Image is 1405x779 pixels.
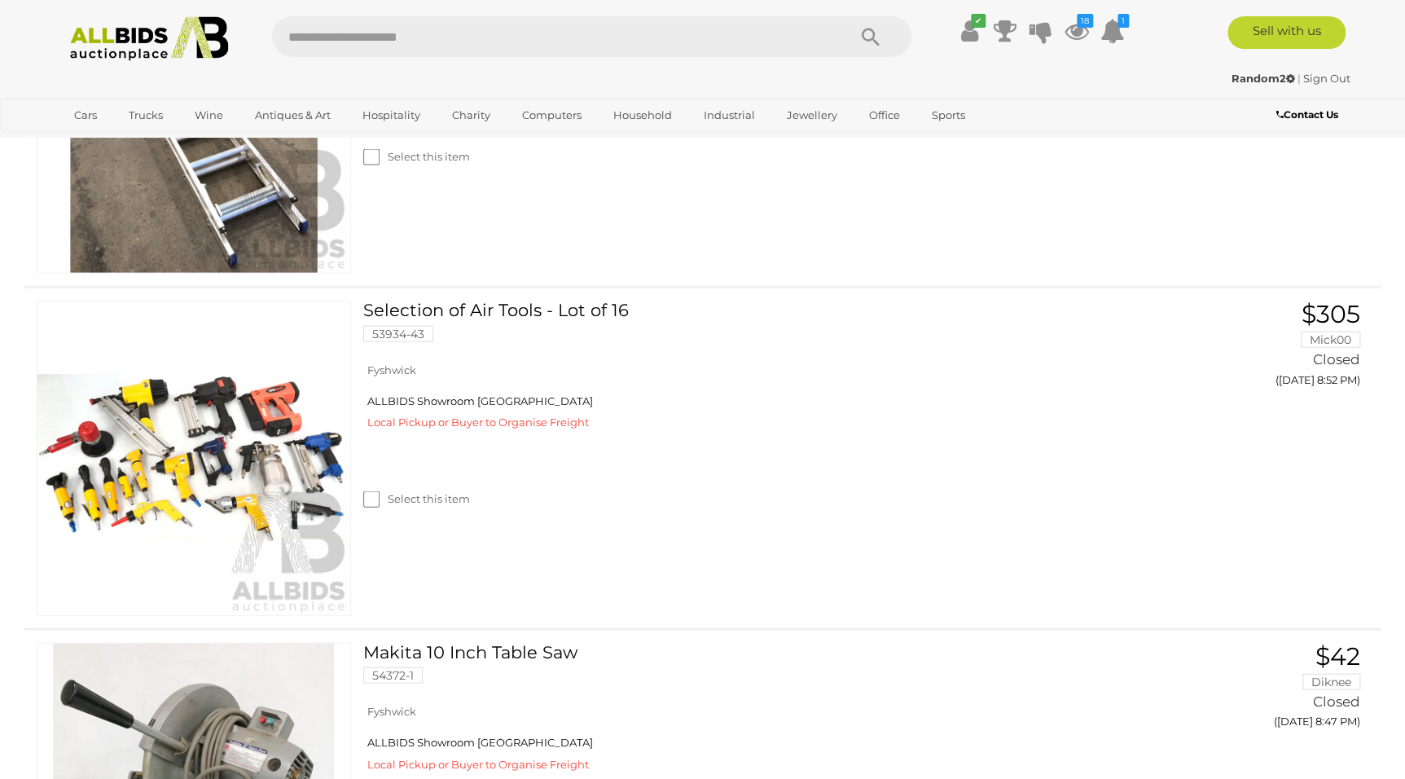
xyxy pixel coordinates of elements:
[957,16,981,46] a: ✔
[352,102,431,129] a: Hospitality
[64,129,200,156] a: [GEOGRAPHIC_DATA]
[1077,14,1093,28] i: 18
[363,148,470,164] label: Select this item
[375,300,1142,353] a: Selection of Air Tools - Lot of 16 53934-43
[512,102,592,129] a: Computers
[244,102,341,129] a: Antiques & Art
[118,102,173,129] a: Trucks
[693,102,766,129] a: Industrial
[375,642,1142,695] a: Makita 10 Inch Table Saw 54372-1
[1315,640,1360,671] span: $42
[37,301,350,614] img: 53934-43a.jpg
[776,102,848,129] a: Jewellery
[184,102,234,129] a: Wine
[1302,298,1360,328] span: $305
[1303,72,1350,85] a: Sign Out
[1275,106,1341,124] a: Contact Us
[363,491,470,506] label: Select this item
[1275,108,1337,121] b: Contact Us
[1117,14,1129,28] i: 1
[1167,642,1364,737] a: $42 Diknee Closed ([DATE] 8:47 PM)
[1232,72,1297,85] a: Random2
[1065,16,1089,46] a: 18
[441,102,501,129] a: Charity
[1227,16,1346,49] a: Sell with us
[603,102,683,129] a: Household
[1297,72,1301,85] span: |
[971,14,986,28] i: ✔
[858,102,911,129] a: Office
[1100,16,1125,46] a: 1
[830,16,911,57] button: Search
[1167,300,1364,394] a: $305 Mick00 Closed ([DATE] 8:52 PM)
[64,102,108,129] a: Cars
[1232,72,1295,85] strong: Random2
[921,102,976,129] a: Sports
[61,16,238,61] img: Allbids.com.au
